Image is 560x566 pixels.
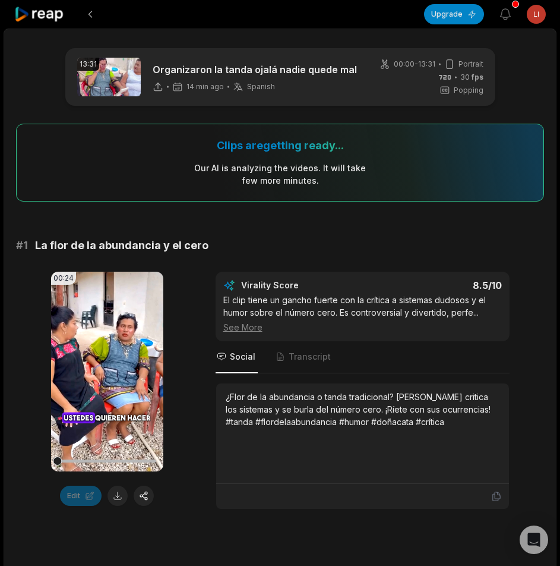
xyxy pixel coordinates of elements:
span: Transcript [289,351,331,363]
span: Popping [454,85,483,96]
div: El clip tiene un gancho fuerte con la crítica a sistemas dudosos y el humor sobre el número cero.... [223,294,502,334]
nav: Tabs [216,341,510,373]
button: Upgrade [424,4,484,24]
div: See More [223,321,502,334]
span: 00:00 - 13:31 [394,59,435,70]
div: 8.5 /10 [374,279,502,291]
div: Clips are getting ready... [217,139,344,152]
div: ¿Flor de la abundancia o tanda tradicional? [PERSON_NAME] critica los sistemas y se burla del núm... [226,391,499,428]
div: Our AI is analyzing the video s . It will take few more minutes. [194,162,366,187]
div: Virality Score [241,279,369,291]
span: Social [230,351,255,363]
span: La flor de la abundancia y el cero [35,237,208,254]
span: # 1 [16,237,28,254]
span: 30 [460,72,483,83]
span: 14 min ago [186,82,224,92]
span: fps [472,73,483,81]
span: Spanish [247,82,275,92]
video: Your browser does not support mp4 format. [51,272,163,471]
button: Edit [60,486,102,506]
span: Portrait [458,59,483,70]
div: 13:31 [77,58,99,71]
p: Organizaron la tanda ojalá nadie quede mal [153,62,357,77]
div: Open Intercom Messenger [520,526,548,554]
